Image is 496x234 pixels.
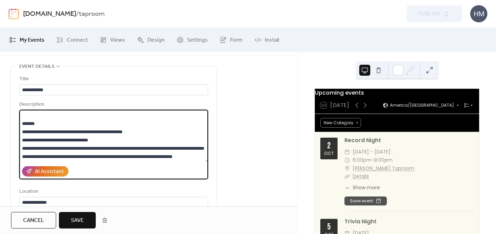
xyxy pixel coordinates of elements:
[67,36,88,44] span: Connect
[344,172,350,181] div: ​
[110,36,125,44] span: Views
[374,156,393,164] span: 8:00pm
[353,184,380,191] span: Show more
[344,196,387,205] button: Save event
[344,136,381,144] a: Record Night
[9,8,19,19] img: logo
[132,31,170,49] a: Design
[79,8,105,21] b: taproom
[172,31,213,49] a: Settings
[147,36,165,44] span: Design
[35,168,64,176] div: AI Assistant
[353,148,391,156] span: [DATE] - [DATE]
[59,212,96,228] button: Save
[22,166,69,177] button: AI Assistant
[371,156,374,164] span: -
[265,36,279,44] span: Install
[344,148,350,156] div: ​
[11,212,56,228] button: Cancel
[344,184,350,191] div: ​
[230,36,242,44] span: Form
[23,8,76,21] a: [DOMAIN_NAME]
[344,164,350,173] div: ​
[470,5,487,22] div: HM
[344,217,376,225] a: Trivia Night
[23,216,44,225] span: Cancel
[344,156,350,164] div: ​
[51,31,93,49] a: Connect
[324,151,334,156] div: Oct
[344,184,380,191] button: ​Show more
[327,223,331,231] div: 5
[327,141,331,150] div: 2
[4,31,50,49] a: My Events
[19,75,207,83] div: Title
[187,36,208,44] span: Settings
[215,31,248,49] a: Form
[19,63,54,71] span: Event details
[20,36,44,44] span: My Events
[315,89,479,97] div: Upcoming events
[390,103,454,107] span: America/[GEOGRAPHIC_DATA]
[19,188,207,196] div: Location
[19,100,207,109] div: Description
[95,31,130,49] a: Views
[353,173,369,180] a: Details
[76,8,79,21] b: /
[353,164,414,173] a: [PERSON_NAME] Taproom
[249,31,284,49] a: Install
[71,216,84,225] span: Save
[353,156,371,164] span: 6:00pm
